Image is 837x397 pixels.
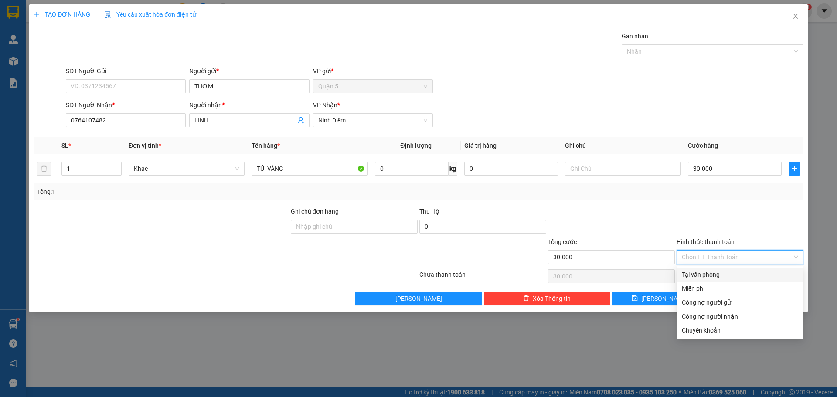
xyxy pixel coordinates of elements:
button: [PERSON_NAME] [355,292,482,305]
div: SĐT Người Gửi [66,66,186,76]
div: Chưa thanh toán [418,270,547,285]
span: Đã thu : [7,57,33,66]
span: user-add [297,117,304,124]
span: Ninh Diêm [318,114,428,127]
button: deleteXóa Thông tin [484,292,611,305]
span: kg [449,162,457,176]
div: VP hàng [GEOGRAPHIC_DATA] [75,7,163,28]
span: Đơn vị tính [129,142,161,149]
span: VP Nhận [313,102,337,109]
div: Chuyển khoản [682,326,798,335]
th: Ghi chú [561,137,684,154]
span: plus [34,11,40,17]
div: Tổng: 1 [37,187,323,197]
button: save[PERSON_NAME] [612,292,707,305]
span: Quận 5 [318,80,428,93]
input: 0 [464,162,558,176]
div: Người gửi [189,66,309,76]
span: Yêu cầu xuất hóa đơn điện tử [104,11,196,18]
span: Tổng cước [548,238,577,245]
div: Người nhận [189,100,309,110]
span: save [632,295,638,302]
span: [PERSON_NAME] [641,294,688,303]
button: delete [37,162,51,176]
span: delete [523,295,529,302]
span: TẠO ĐƠN HÀNG [34,11,90,18]
div: a phương [7,18,68,28]
div: Cước gửi hàng sẽ được ghi vào công nợ của người gửi [677,295,803,309]
button: Close [783,4,808,29]
span: SL [61,142,68,149]
span: plus [789,165,800,172]
label: Ghi chú đơn hàng [291,208,339,215]
span: Gửi: [7,8,21,17]
div: VP gửi [313,66,433,76]
span: [PERSON_NAME] [395,294,442,303]
div: Cước gửi hàng sẽ được ghi vào công nợ của người nhận [677,309,803,323]
div: SĐT Người Nhận [66,100,186,110]
input: Ghi chú đơn hàng [291,220,418,234]
div: 840.000 [7,56,70,67]
span: Khác [134,162,239,175]
span: Giá trị hàng [464,142,497,149]
span: Xóa Thông tin [533,294,571,303]
div: Miễn phí [682,284,798,293]
div: Công nợ người gửi [682,298,798,307]
div: Công nợ người nhận [682,312,798,321]
span: Tên hàng [252,142,280,149]
div: Tại văn phòng [682,270,798,279]
button: plus [789,162,800,176]
span: Nhận: [75,8,95,17]
span: Thu Hộ [419,208,439,215]
label: Hình thức thanh toán [677,238,735,245]
div: TUẤN CF ( TÙNG ) [75,28,163,39]
input: VD: Bàn, Ghế [252,162,367,176]
span: Cước hàng [688,142,718,149]
span: Định lượng [401,142,432,149]
label: Gán nhãn [622,33,648,40]
span: close [792,13,799,20]
img: icon [104,11,111,18]
div: 0903997183 [7,28,68,41]
input: Ghi Chú [565,162,681,176]
div: 0963616910 [75,39,163,51]
div: Quận 5 [7,7,68,18]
